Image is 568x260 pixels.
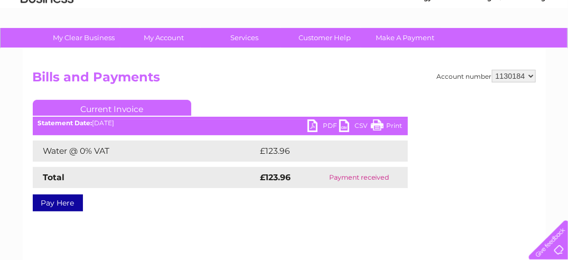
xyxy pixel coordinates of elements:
[438,45,470,53] a: Telecoms
[33,119,408,127] div: [DATE]
[408,45,432,53] a: Energy
[35,6,534,51] div: Clear Business is a trading name of Verastar Limited (registered in [GEOGRAPHIC_DATA] No. 3667643...
[534,45,558,53] a: Log out
[498,45,524,53] a: Contact
[339,119,371,135] a: CSV
[20,27,74,60] img: logo.png
[476,45,491,53] a: Blog
[43,172,65,182] strong: Total
[260,172,291,182] strong: £123.96
[382,45,402,53] a: Water
[201,28,288,48] a: Services
[38,119,92,127] b: Statement Date:
[33,100,191,116] a: Current Invoice
[120,28,208,48] a: My Account
[361,28,449,48] a: Make A Payment
[40,28,127,48] a: My Clear Business
[371,119,403,135] a: Print
[33,70,536,90] h2: Bills and Payments
[369,5,442,18] a: 0333 014 3131
[308,119,339,135] a: PDF
[258,141,388,162] td: £123.96
[437,70,536,82] div: Account number
[281,28,368,48] a: Customer Help
[33,141,258,162] td: Water @ 0% VAT
[311,167,407,188] td: Payment received
[33,194,83,211] a: Pay Here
